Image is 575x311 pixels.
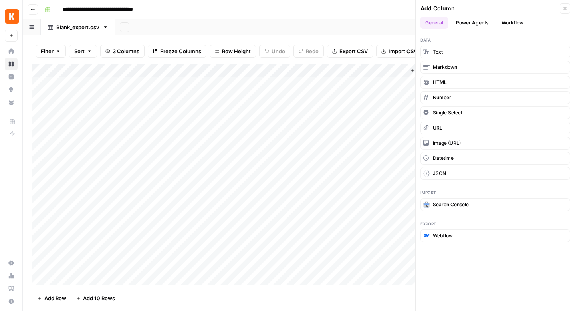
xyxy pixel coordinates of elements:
span: HTML [433,79,447,86]
button: 3 Columns [100,45,145,58]
span: Single Select [433,109,462,116]
button: Power Agents [451,17,494,29]
span: Datetime [433,155,454,162]
span: 3 Columns [113,47,139,55]
a: Your Data [5,96,18,109]
button: Add Row [32,292,71,305]
button: Image (URL) [420,137,570,150]
a: Settings [5,257,18,269]
button: Number [420,91,570,104]
div: Blank_export.csv [56,23,99,31]
button: Workflow [497,17,528,29]
span: Export CSV [339,47,368,55]
button: Undo [259,45,290,58]
span: Text [433,48,443,56]
button: Redo [293,45,324,58]
a: Learning Hub [5,282,18,295]
span: Import CSV [389,47,417,55]
a: Insights [5,70,18,83]
span: Data [420,37,570,43]
button: Datetime [420,152,570,165]
span: Freeze Columns [160,47,201,55]
button: Export CSV [327,45,373,58]
button: Workspace: Kayak [5,6,18,26]
button: Help + Support [5,295,18,308]
span: Import [420,189,570,196]
button: HTML [420,76,570,89]
button: Sort [69,45,97,58]
a: Browse [5,58,18,70]
a: Usage [5,269,18,282]
a: Home [5,45,18,58]
button: Add 10 Rows [71,292,120,305]
button: URL [420,122,570,134]
img: Kayak Logo [5,9,19,24]
span: Row Height [222,47,251,55]
span: Export [420,221,570,227]
button: Freeze Columns [148,45,206,58]
span: Image (URL) [433,140,461,147]
span: Number [433,94,451,101]
button: Add Column [407,66,448,76]
span: URL [433,124,442,132]
span: Webflow [433,232,453,239]
button: Text [420,46,570,58]
a: Opportunities [5,83,18,96]
span: Add 10 Rows [83,294,115,302]
button: Row Height [210,45,256,58]
button: Import CSV [376,45,422,58]
span: Filter [41,47,54,55]
span: Add Row [44,294,66,302]
span: Search Console [433,201,469,208]
span: Markdown [433,64,457,71]
a: Blank_export.csv [41,19,115,35]
button: Filter [36,45,66,58]
button: JSON [420,167,570,180]
button: Search Console [420,198,570,211]
button: Markdown [420,61,570,74]
button: Single Select [420,106,570,119]
span: Undo [272,47,285,55]
span: Sort [74,47,85,55]
button: Webflow [420,229,570,242]
span: JSON [433,170,446,177]
button: General [420,17,448,29]
span: Redo [306,47,319,55]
